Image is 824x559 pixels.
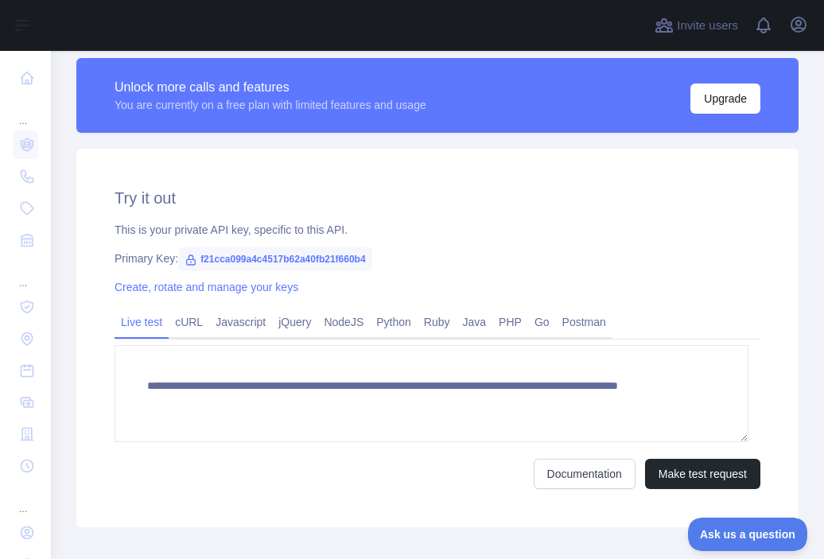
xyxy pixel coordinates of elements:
div: ... [13,95,38,127]
a: Ruby [418,309,457,335]
a: Postman [556,309,612,335]
a: cURL [169,309,209,335]
a: Python [370,309,418,335]
button: Upgrade [690,83,760,114]
a: Java [457,309,493,335]
div: This is your private API key, specific to this API. [115,222,760,238]
div: Primary Key: [115,250,760,266]
a: Create, rotate and manage your keys [115,281,298,293]
span: f21cca099a4c4517b62a40fb21f660b4 [178,247,372,271]
a: jQuery [272,309,317,335]
a: Go [528,309,556,335]
button: Invite users [651,13,741,38]
div: ... [13,258,38,289]
a: Live test [115,309,169,335]
a: Documentation [534,459,635,489]
div: You are currently on a free plan with limited features and usage [115,97,426,113]
button: Make test request [645,459,760,489]
h2: Try it out [115,187,760,209]
div: ... [13,483,38,515]
a: NodeJS [317,309,370,335]
iframe: Toggle Customer Support [688,518,808,551]
a: Javascript [209,309,272,335]
span: Invite users [677,17,738,35]
div: Unlock more calls and features [115,78,426,97]
a: PHP [492,309,528,335]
